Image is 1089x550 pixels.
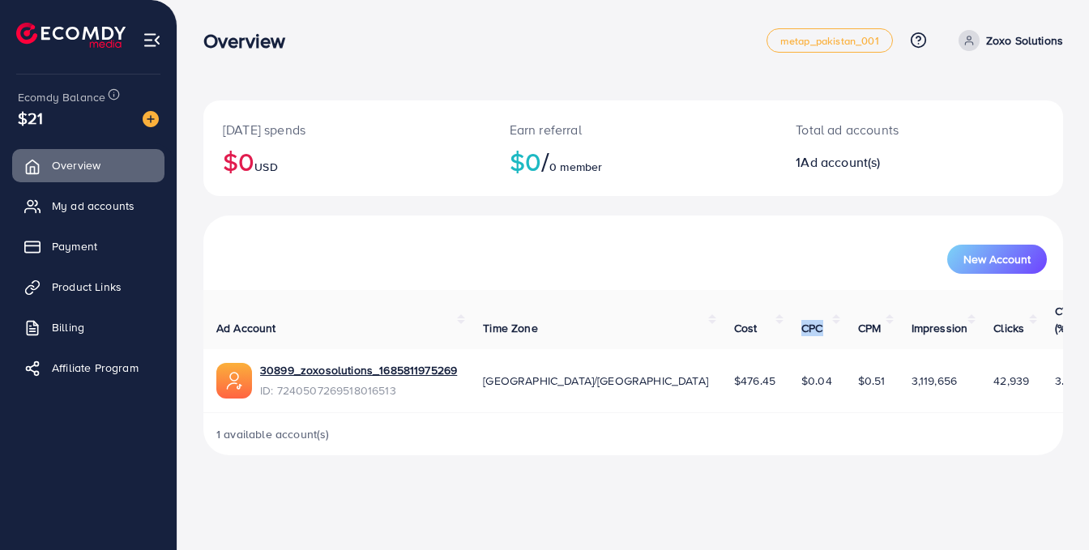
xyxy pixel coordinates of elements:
span: Impression [912,320,968,336]
span: Time Zone [483,320,537,336]
span: New Account [963,254,1031,265]
p: Zoxo Solutions [986,31,1063,50]
span: $0.04 [801,373,832,389]
span: $21 [18,106,43,130]
button: New Account [947,245,1047,274]
span: 3,119,656 [912,373,957,389]
span: 1 available account(s) [216,426,330,442]
iframe: Chat [1020,477,1077,538]
span: CPC [801,320,822,336]
span: Clicks [993,320,1024,336]
img: logo [16,23,126,48]
a: Billing [12,311,164,343]
span: Ad Account [216,320,276,336]
span: / [541,143,549,180]
p: Earn referral [510,120,758,139]
span: Affiliate Program [52,360,139,376]
p: Total ad accounts [796,120,972,139]
a: Product Links [12,271,164,303]
h2: 1 [796,155,972,170]
span: My ad accounts [52,198,135,214]
a: Payment [12,230,164,262]
h2: $0 [510,146,758,177]
span: 0 member [549,159,602,175]
p: [DATE] spends [223,120,471,139]
span: USD [254,159,277,175]
span: CTR (%) [1055,303,1076,335]
span: 3.85 [1055,373,1078,389]
span: Billing [52,319,84,335]
span: Ecomdy Balance [18,89,105,105]
span: 42,939 [993,373,1029,389]
a: metap_pakistan_001 [767,28,893,53]
span: Ad account(s) [801,153,880,171]
a: Zoxo Solutions [952,30,1063,51]
span: $476.45 [734,373,775,389]
img: menu [143,31,161,49]
a: Overview [12,149,164,181]
img: image [143,111,159,127]
h2: $0 [223,146,471,177]
a: 30899_zoxosolutions_1685811975269 [260,362,457,378]
span: ID: 7240507269518016513 [260,382,457,399]
span: Overview [52,157,100,173]
img: ic-ads-acc.e4c84228.svg [216,363,252,399]
a: Affiliate Program [12,352,164,384]
h3: Overview [203,29,298,53]
span: Cost [734,320,758,336]
span: [GEOGRAPHIC_DATA]/[GEOGRAPHIC_DATA] [483,373,708,389]
a: My ad accounts [12,190,164,222]
span: Payment [52,238,97,254]
span: CPM [858,320,881,336]
span: metap_pakistan_001 [780,36,879,46]
span: $0.51 [858,373,886,389]
span: Product Links [52,279,122,295]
